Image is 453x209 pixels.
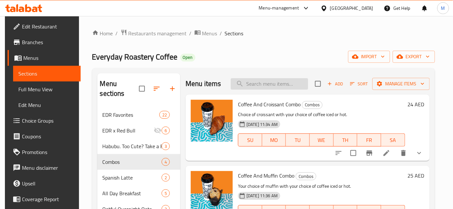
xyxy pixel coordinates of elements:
[346,79,372,89] span: Sort items
[22,148,75,156] span: Promotions
[97,123,181,138] div: EDR x Red Bull6
[162,189,170,197] div: items
[92,49,178,64] span: Everyday Roastery Coffee
[154,127,162,134] svg: Inactive section
[296,173,316,180] span: Combos
[393,51,435,63] button: export
[13,97,81,113] a: Edit Menu
[348,51,390,63] button: import
[225,29,244,37] span: Sections
[312,135,331,145] span: WE
[103,127,154,134] span: EDR x Red Bull
[8,113,81,129] a: Choice Groups
[116,29,118,37] li: /
[162,174,170,182] div: items
[162,190,169,197] span: 5
[360,135,379,145] span: FR
[362,145,377,161] button: Branch-specific-item
[162,158,170,166] div: items
[383,149,390,157] a: Edit menu item
[18,101,75,109] span: Edit Menu
[8,191,81,207] a: Coverage Report
[13,81,81,97] a: Full Menu View
[326,80,344,88] span: Add
[97,185,181,201] div: All Day Breakfast5
[8,19,81,34] a: Edit Restaurant
[202,29,217,37] span: Menus
[8,34,81,50] a: Branches
[97,170,181,185] div: Spanish Latte2
[189,29,192,37] li: /
[103,158,162,166] span: Combos
[302,101,322,109] span: Combos
[103,174,162,182] span: Spanish Latte
[408,171,424,180] h6: 25 AED
[396,145,411,161] button: delete
[262,133,286,147] button: MO
[22,132,75,140] span: Coupons
[162,128,169,134] span: 6
[186,79,221,89] h2: Menu items
[244,121,280,128] span: [DATE] 11:34 AM
[92,29,435,38] nav: breadcrumb
[103,142,162,150] span: Habubu. Too Cute? Take a Bite!
[325,79,346,89] span: Add item
[18,85,75,93] span: Full Menu View
[334,133,358,147] button: TH
[8,129,81,144] a: Coupons
[411,145,427,161] button: show more
[325,79,346,89] button: Add
[23,54,75,62] span: Menus
[160,112,169,118] span: 22
[384,135,403,145] span: SA
[238,111,405,119] p: Choice of croissant with your choice of coffee iced or hot.
[231,78,308,90] input: search
[22,117,75,125] span: Choice Groups
[22,195,75,203] span: Coverage Report
[265,135,284,145] span: MO
[135,82,149,96] span: Select all sections
[357,133,381,147] button: FR
[286,133,310,147] button: TU
[238,99,301,109] span: Coffee And Croissant Combo
[97,138,181,154] div: Habubu. Too Cute? Take a Bite!3
[398,53,430,61] span: export
[103,189,162,197] span: All Day Breakfast
[348,79,370,89] button: Sort
[331,145,346,161] button: sort-choices
[162,159,169,165] span: 4
[162,143,169,149] span: 3
[378,80,424,88] span: Manage items
[408,100,424,109] h6: 24 AED
[100,79,139,98] h2: Menu sections
[180,54,195,61] div: Open
[441,5,445,12] span: M
[162,142,170,150] div: items
[159,111,170,119] div: items
[336,135,355,145] span: TH
[103,111,159,119] span: EDR Favorites
[8,160,81,176] a: Menu disclaimer
[8,50,81,66] a: Menus
[330,5,373,12] div: [GEOGRAPHIC_DATA]
[346,146,360,160] span: Select to update
[238,133,262,147] button: SU
[311,77,325,91] span: Select section
[149,81,165,96] span: Sort sections
[22,38,75,46] span: Branches
[22,164,75,172] span: Menu disclaimer
[220,29,222,37] li: /
[381,133,405,147] button: SA
[121,29,187,38] a: Restaurants management
[92,29,113,37] a: Home
[97,107,181,123] div: EDR Favorites22
[194,29,217,38] a: Menus
[8,144,81,160] a: Promotions
[310,133,334,147] button: WE
[191,100,233,142] img: Coffee And Croissant Combo
[13,66,81,81] a: Sections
